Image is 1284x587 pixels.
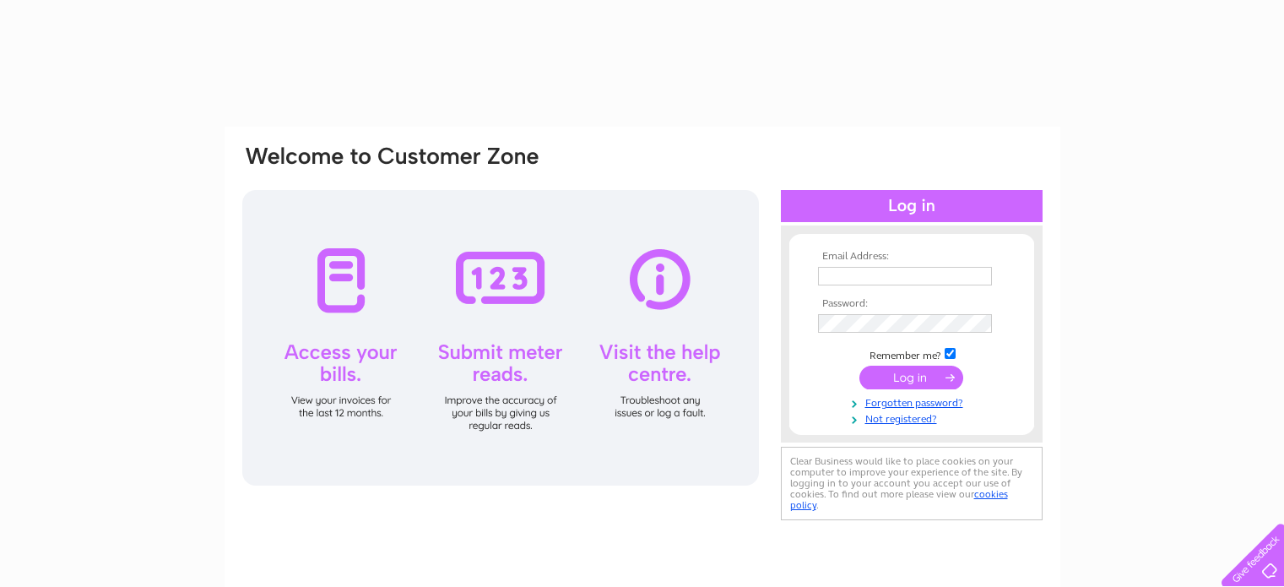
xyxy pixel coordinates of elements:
td: Remember me? [814,345,1010,362]
th: Password: [814,298,1010,310]
div: Clear Business would like to place cookies on your computer to improve your experience of the sit... [781,447,1043,520]
th: Email Address: [814,251,1010,263]
input: Submit [859,366,963,389]
a: cookies policy [790,488,1008,511]
a: Forgotten password? [818,394,1010,410]
a: Not registered? [818,410,1010,426]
